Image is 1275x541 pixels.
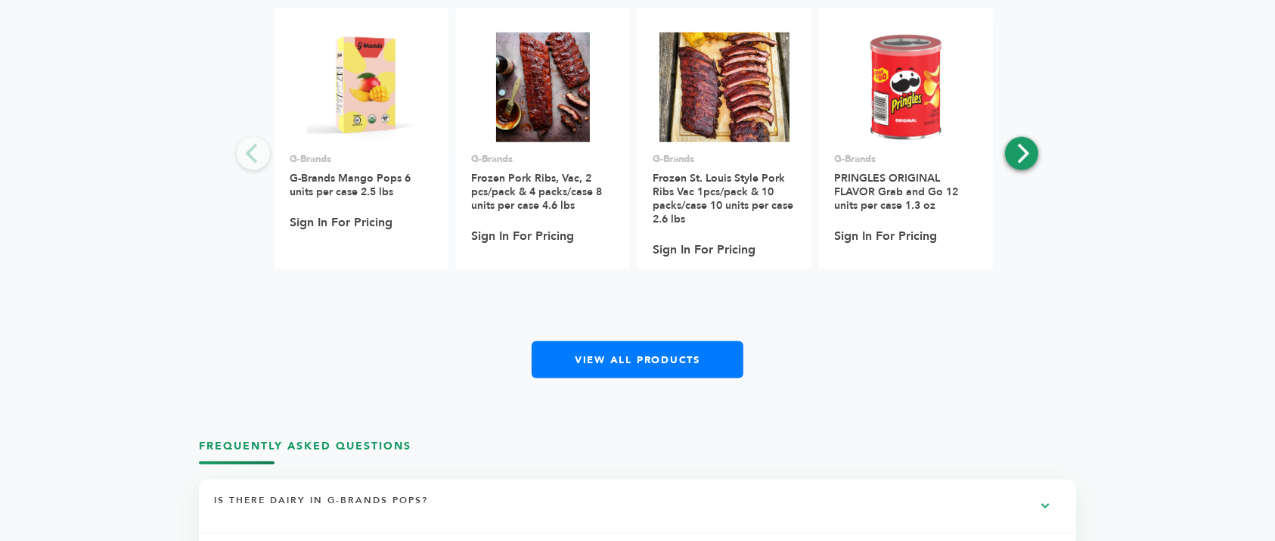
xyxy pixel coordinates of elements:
[532,341,743,378] a: View All Products
[290,216,392,229] a: Sign In For Pricing
[659,33,790,141] img: Frozen St. Louis Style Pork Ribs Vac 1pcs/pack & 10 packs/case 10 units per case 2.6 lbs
[653,171,793,226] a: Frozen St. Louis Style Pork Ribs Vac 1pcs/pack & 10 packs/case 10 units per case 2.6 lbs
[471,229,574,243] a: Sign In For Pricing
[834,229,937,243] a: Sign In For Pricing
[834,171,958,213] a: PRINGLES ORIGINAL FLAVOR Grab and Go 12 units per case 1.3 oz
[199,439,1076,465] h3: Frequently Asked Questions
[653,152,796,166] p: G-Brands
[852,33,961,142] img: PRINGLES ORIGINAL FLAVOR Grab and Go 12 units per case 1.3 oz
[496,33,590,141] img: Frozen Pork Ribs, Vac, 2 pcs/pack & 4 packs/case 8 units per case 4.6 lbs
[471,171,602,213] a: Frozen Pork Ribs, Vac, 2 pcs/pack & 4 packs/case 8 units per case 4.6 lbs
[1005,137,1038,170] button: Next
[653,243,755,257] a: Sign In For Pricing
[834,152,978,166] p: G-Brands
[471,152,615,166] p: G-Brands
[290,152,433,166] p: G-Brands
[307,33,417,142] img: G-Brands Mango Pops 6 units per case 2.5 lbs
[290,171,411,199] a: G-Brands Mango Pops 6 units per case 2.5 lbs
[214,493,443,519] h4: Is there Dairy in G-Brands Pops?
